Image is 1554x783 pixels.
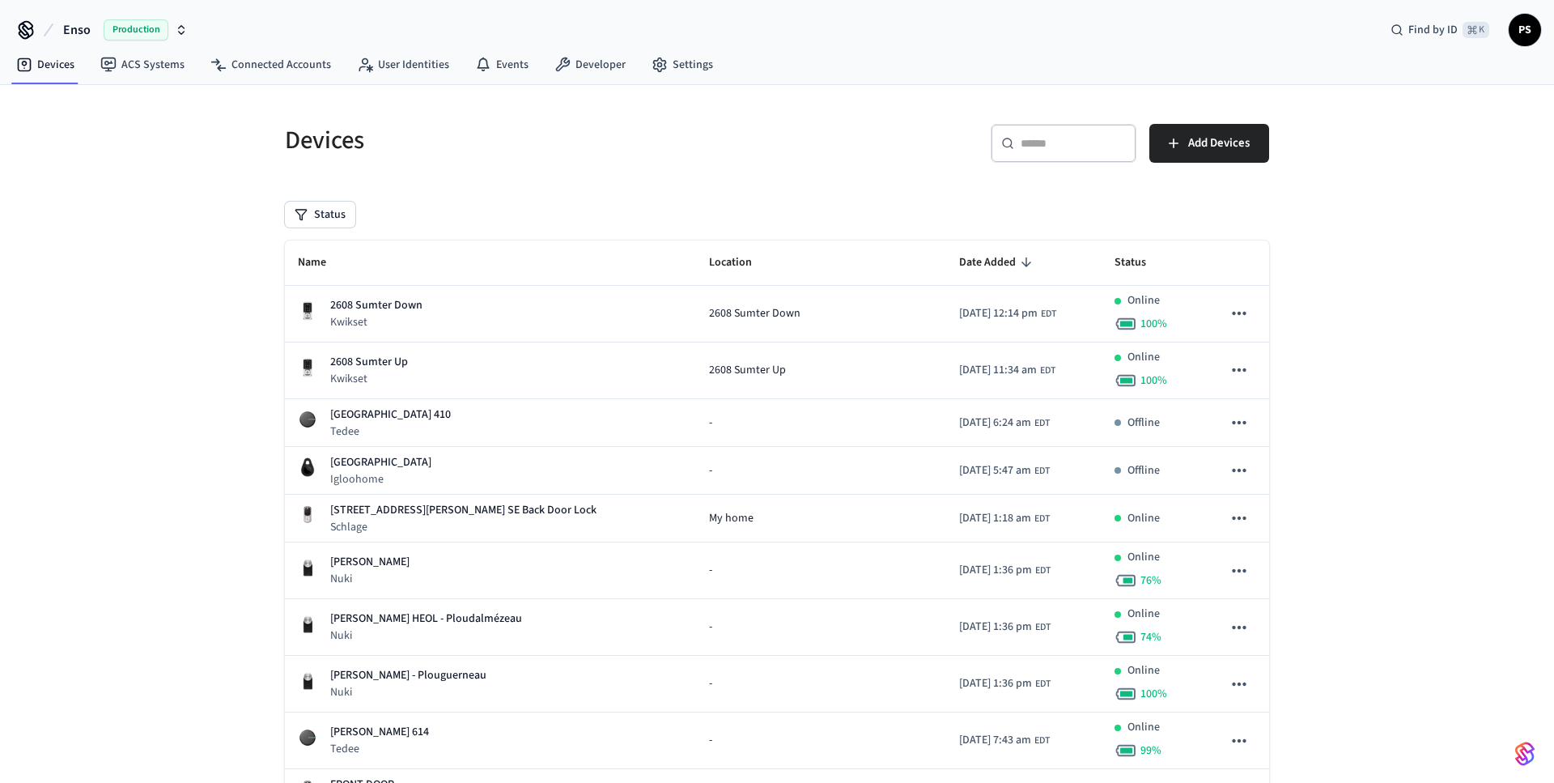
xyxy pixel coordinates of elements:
[285,124,767,157] h5: Devices
[1034,464,1050,479] span: EDT
[1127,462,1160,479] p: Offline
[298,410,317,429] img: Tedee Smart Lock
[959,250,1037,275] span: Date Added
[1140,572,1161,589] span: 76 %
[1034,416,1050,431] span: EDT
[330,741,429,757] p: Tedee
[709,362,786,379] span: 2608 Sumter Up
[959,462,1031,479] span: [DATE] 5:47 am
[959,675,1032,692] span: [DATE] 1:36 pm
[1408,22,1458,38] span: Find by ID
[1035,677,1051,692] span: EDT
[1034,734,1050,748] span: EDT
[330,297,422,314] p: 2608 Sumter Down
[298,728,317,747] img: Tedee Smart Lock
[1127,549,1160,566] p: Online
[63,20,91,40] span: Enso
[959,415,1031,432] span: [DATE] 6:24 am
[1127,415,1160,432] p: Offline
[344,50,462,79] a: User Identities
[104,19,168,40] span: Production
[298,615,317,634] img: Nuki Smart Lock 3.0 Pro Black, Front
[330,354,408,371] p: 2608 Sumter Up
[1140,686,1167,702] span: 100 %
[709,562,712,579] span: -
[330,519,597,535] p: Schlage
[1035,620,1051,635] span: EDT
[298,671,317,691] img: Nuki Smart Lock 3.0 Pro Black, Front
[959,510,1050,527] div: America/Toronto
[1127,292,1160,309] p: Online
[330,371,408,387] p: Kwikset
[709,732,712,749] span: -
[541,50,639,79] a: Developer
[462,50,541,79] a: Events
[709,305,800,322] span: 2608 Sumter Down
[959,415,1050,432] div: America/Toronto
[1515,741,1535,767] img: SeamLogoGradient.69752ec5.svg
[709,510,754,527] span: My home
[330,454,431,471] p: [GEOGRAPHIC_DATA]
[330,724,429,741] p: [PERSON_NAME] 614
[3,50,87,79] a: Devices
[1463,22,1489,38] span: ⌘ K
[285,202,355,228] button: Status
[330,611,522,628] p: [PERSON_NAME] HEOL - Ploudalmézeau
[330,628,522,644] p: Nuki
[1510,15,1539,45] span: PS
[639,50,726,79] a: Settings
[1127,349,1160,366] p: Online
[330,502,597,519] p: [STREET_ADDRESS][PERSON_NAME] SE Back Door Lock
[298,301,317,321] img: Kwikset Halo Touchscreen Wifi Enabled Smart Lock, Polished Chrome, Front
[330,471,431,487] p: Igloohome
[959,305,1056,322] div: America/Toronto
[1115,250,1167,275] span: Status
[1034,512,1050,526] span: EDT
[1127,510,1160,527] p: Online
[959,362,1055,379] div: America/Toronto
[1127,662,1160,679] p: Online
[298,457,317,477] img: igloohome_igke
[959,462,1050,479] div: America/Toronto
[959,362,1037,379] span: [DATE] 11:34 am
[959,562,1051,579] div: America/Toronto
[87,50,197,79] a: ACS Systems
[959,619,1032,636] span: [DATE] 1:36 pm
[959,675,1051,692] div: America/Toronto
[298,505,317,525] img: Yale Assure Touchscreen Wifi Smart Lock, Satin Nickel, Front
[330,423,451,440] p: Tedee
[330,554,410,571] p: [PERSON_NAME]
[1378,15,1502,45] div: Find by ID⌘ K
[330,684,486,700] p: Nuki
[959,619,1051,636] div: America/Toronto
[959,562,1032,579] span: [DATE] 1:36 pm
[1140,316,1167,332] span: 100 %
[959,305,1038,322] span: [DATE] 12:14 pm
[197,50,344,79] a: Connected Accounts
[298,358,317,377] img: Kwikset Halo Touchscreen Wifi Enabled Smart Lock, Polished Chrome, Front
[330,314,422,330] p: Kwikset
[959,732,1031,749] span: [DATE] 7:43 am
[709,675,712,692] span: -
[330,406,451,423] p: [GEOGRAPHIC_DATA] 410
[709,619,712,636] span: -
[959,732,1050,749] div: America/Toronto
[1035,564,1051,578] span: EDT
[1041,307,1056,321] span: EDT
[330,667,486,684] p: [PERSON_NAME] - Plouguerneau
[298,558,317,577] img: Nuki Smart Lock 3.0 Pro Black, Front
[1127,606,1160,623] p: Online
[1149,124,1269,163] button: Add Devices
[709,462,712,479] span: -
[1140,629,1161,645] span: 74 %
[709,250,773,275] span: Location
[709,415,712,432] span: -
[298,250,347,275] span: Name
[1140,743,1161,759] span: 99 %
[1509,14,1541,46] button: PS
[1188,133,1250,154] span: Add Devices
[1140,372,1167,389] span: 100 %
[330,571,410,587] p: Nuki
[959,510,1031,527] span: [DATE] 1:18 am
[1127,719,1160,736] p: Online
